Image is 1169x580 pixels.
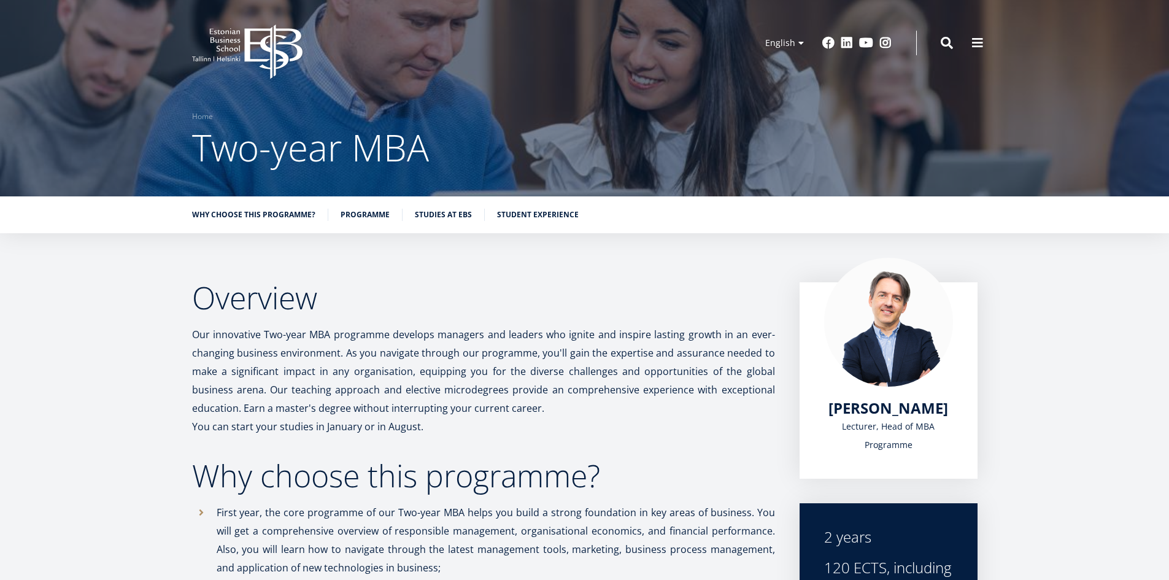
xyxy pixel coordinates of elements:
[879,37,892,49] a: Instagram
[217,503,775,577] p: First year, the core programme of our Two-year MBA helps you build a strong foundation in key are...
[822,37,835,49] a: Facebook
[192,460,775,491] h2: Why choose this programme?
[497,209,579,221] a: Student experience
[192,417,775,436] p: You can start your studies in January or in August.
[824,258,953,387] img: Marko Rillo
[192,110,213,123] a: Home
[341,209,390,221] a: Programme
[192,282,775,313] h2: Overview
[841,37,853,49] a: Linkedin
[192,122,429,172] span: Two-year MBA
[824,528,953,546] div: 2 years
[828,398,948,418] span: [PERSON_NAME]
[828,399,948,417] a: [PERSON_NAME]
[192,209,315,221] a: Why choose this programme?
[859,37,873,49] a: Youtube
[192,325,775,417] p: Our innovative Two-year MBA programme develops managers and leaders who ignite and inspire lastin...
[415,209,472,221] a: Studies at EBS
[824,417,953,454] div: Lecturer, Head of MBA Programme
